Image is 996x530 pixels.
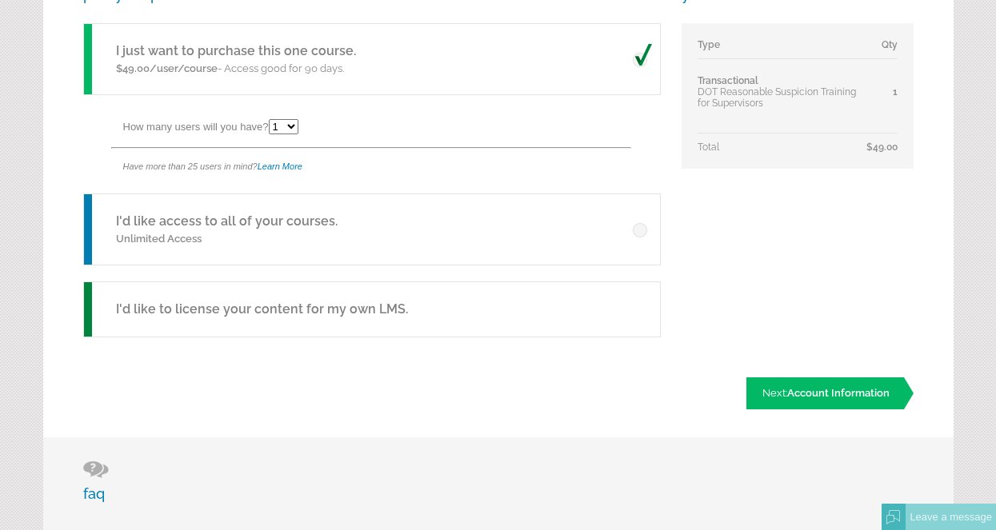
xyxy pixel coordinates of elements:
h5: I'd like to license your content for my own LMS. [116,300,408,319]
span: DOT Reasonable Suspicion Training for Supervisors [698,86,856,109]
div: Have more than 25 users in mind? [123,149,659,185]
h5: I just want to purchase this one course. [116,42,356,61]
div: How many users will you have? [123,111,659,147]
a: I'd like access to all of your courses. [116,213,338,229]
div: 1 [866,86,898,98]
td: Type [698,39,866,59]
a: Learn More [258,161,302,171]
p: - Access good for 90 days. [116,61,356,77]
span: $49.00/user/course [116,62,218,74]
span: Unlimited Access [116,233,202,245]
td: Total [698,133,866,153]
img: Offline [886,510,901,524]
span: $49.00 [866,141,898,153]
div: Leave a message [906,504,996,530]
a: I'd like to license your content for my own LMS. [83,281,659,337]
span: Transactional [698,75,758,86]
span: Account Information [787,387,890,399]
td: Qty [866,39,898,59]
h3: faq [83,461,914,502]
a: Next:Account Information [746,377,914,409]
